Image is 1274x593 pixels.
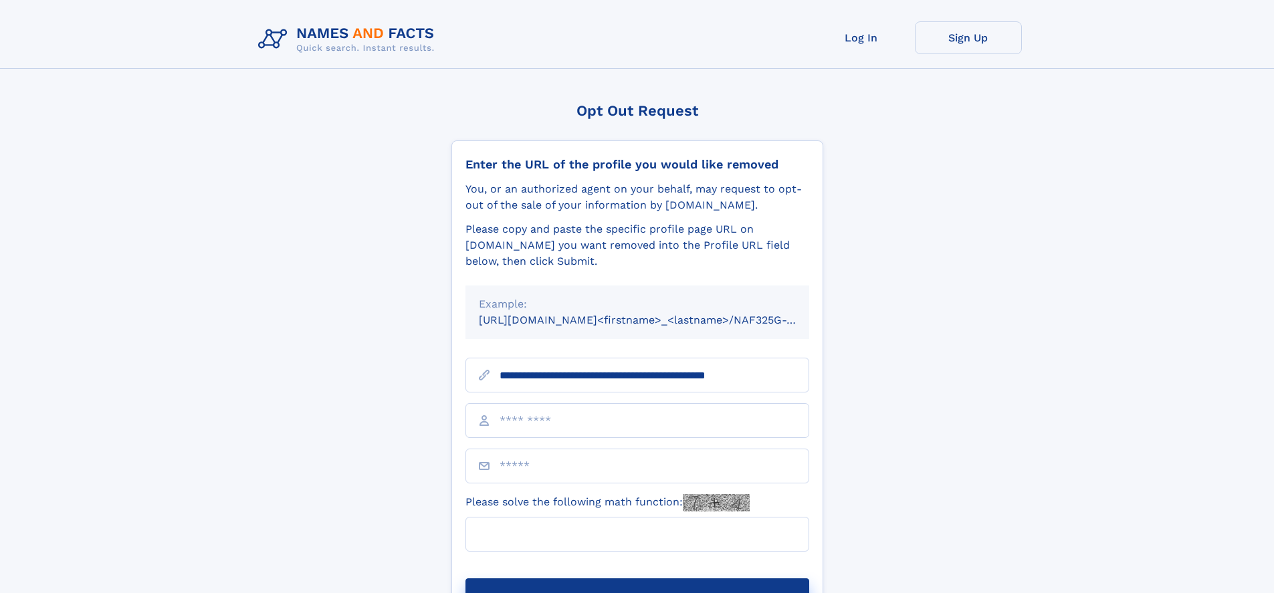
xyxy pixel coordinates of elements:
div: Example: [479,296,796,312]
label: Please solve the following math function: [465,494,750,511]
small: [URL][DOMAIN_NAME]<firstname>_<lastname>/NAF325G-xxxxxxxx [479,314,835,326]
a: Sign Up [915,21,1022,54]
div: You, or an authorized agent on your behalf, may request to opt-out of the sale of your informatio... [465,181,809,213]
img: Logo Names and Facts [253,21,445,57]
div: Enter the URL of the profile you would like removed [465,157,809,172]
div: Please copy and paste the specific profile page URL on [DOMAIN_NAME] you want removed into the Pr... [465,221,809,269]
div: Opt Out Request [451,102,823,119]
a: Log In [808,21,915,54]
